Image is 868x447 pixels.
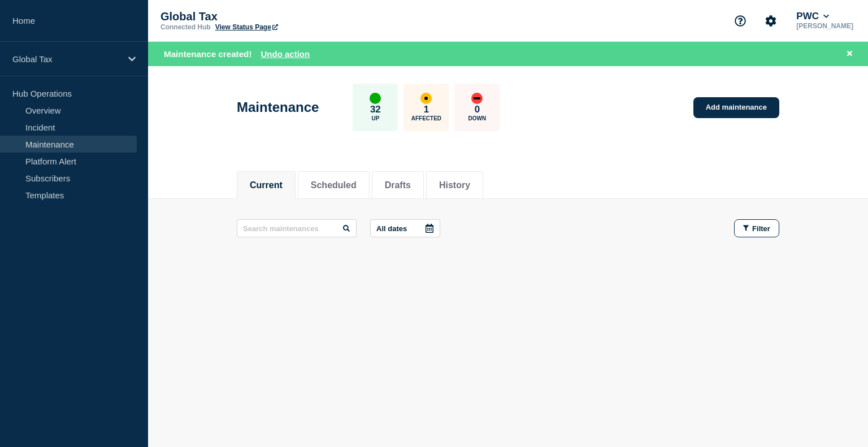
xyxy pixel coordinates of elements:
[237,99,319,115] h1: Maintenance
[468,115,487,121] p: Down
[728,9,752,33] button: Support
[794,22,856,30] p: [PERSON_NAME]
[424,104,429,115] p: 1
[370,93,381,104] div: up
[164,49,251,59] span: Maintenance created!
[376,224,407,233] p: All dates
[475,104,480,115] p: 0
[439,180,470,190] button: History
[752,224,770,233] span: Filter
[311,180,357,190] button: Scheduled
[160,10,387,23] p: Global Tax
[215,23,278,31] a: View Status Page
[411,115,441,121] p: Affected
[794,11,831,22] button: PWC
[371,115,379,121] p: Up
[471,93,483,104] div: down
[759,9,783,33] button: Account settings
[370,219,440,237] button: All dates
[237,219,357,237] input: Search maintenances
[250,180,283,190] button: Current
[160,23,211,31] p: Connected Hub
[693,97,779,118] a: Add maintenance
[734,219,779,237] button: Filter
[261,49,310,59] button: Undo action
[12,54,121,64] p: Global Tax
[385,180,411,190] button: Drafts
[370,104,381,115] p: 32
[420,93,432,104] div: affected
